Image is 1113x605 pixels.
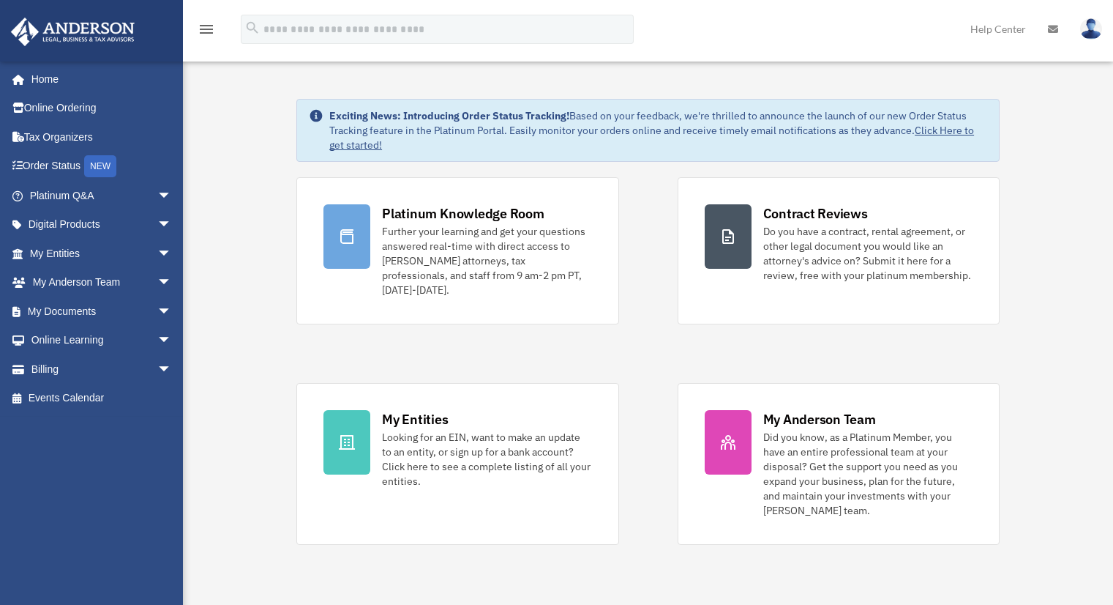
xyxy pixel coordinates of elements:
[763,410,876,428] div: My Anderson Team
[382,430,591,489] div: Looking for an EIN, want to make an update to an entity, or sign up for a bank account? Click her...
[763,224,973,283] div: Do you have a contract, rental agreement, or other legal document you would like an attorney's ad...
[10,152,194,182] a: Order StatusNEW
[157,268,187,298] span: arrow_drop_down
[296,177,618,324] a: Platinum Knowledge Room Further your learning and get your questions answered real-time with dire...
[10,181,194,210] a: Platinum Q&Aarrow_drop_down
[157,297,187,327] span: arrow_drop_down
[763,204,868,223] div: Contract Reviews
[10,122,194,152] a: Tax Organizers
[678,383,1000,545] a: My Anderson Team Did you know, as a Platinum Member, you have an entire professional team at your...
[244,20,261,36] i: search
[10,326,194,355] a: Online Learningarrow_drop_down
[157,239,187,269] span: arrow_drop_down
[382,410,448,428] div: My Entities
[84,155,116,177] div: NEW
[10,297,194,326] a: My Documentsarrow_drop_down
[329,109,569,122] strong: Exciting News: Introducing Order Status Tracking!
[198,26,215,38] a: menu
[198,21,215,38] i: menu
[10,355,194,384] a: Billingarrow_drop_down
[763,430,973,518] div: Did you know, as a Platinum Member, you have an entire professional team at your disposal? Get th...
[382,204,544,223] div: Platinum Knowledge Room
[157,210,187,240] span: arrow_drop_down
[157,326,187,356] span: arrow_drop_down
[10,239,194,268] a: My Entitiesarrow_drop_down
[678,177,1000,324] a: Contract Reviews Do you have a contract, rental agreement, or other legal document you would like...
[10,384,194,413] a: Events Calendar
[10,210,194,240] a: Digital Productsarrow_drop_down
[7,18,139,46] img: Anderson Advisors Platinum Portal
[10,268,194,297] a: My Anderson Teamarrow_drop_down
[10,64,187,94] a: Home
[329,124,974,152] a: Click Here to get started!
[296,383,618,545] a: My Entities Looking for an EIN, want to make an update to an entity, or sign up for a bank accoun...
[382,224,591,297] div: Further your learning and get your questions answered real-time with direct access to [PERSON_NAM...
[329,108,987,152] div: Based on your feedback, we're thrilled to announce the launch of our new Order Status Tracking fe...
[157,355,187,385] span: arrow_drop_down
[1080,18,1102,40] img: User Pic
[10,94,194,123] a: Online Ordering
[157,181,187,211] span: arrow_drop_down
